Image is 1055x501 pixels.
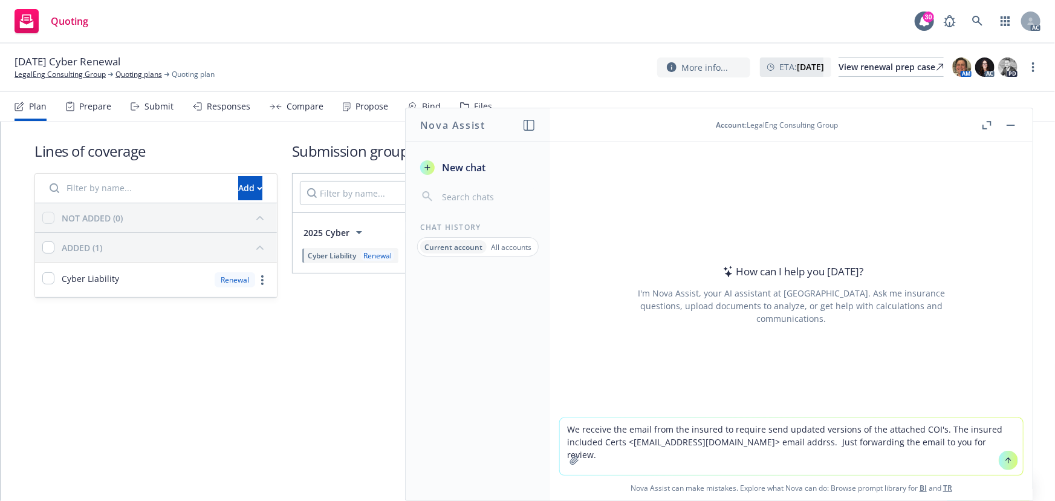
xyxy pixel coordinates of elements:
div: Submit [144,102,174,111]
strong: [DATE] [797,61,824,73]
a: Search [966,9,990,33]
a: LegalEng Consulting Group [15,69,106,80]
a: more [1026,60,1040,74]
button: NOT ADDED (0) [62,208,270,228]
span: Nova Assist can make mistakes. Explore what Nova can do: Browse prompt library for and [555,476,1028,500]
span: ETA : [779,61,824,73]
div: : LegalEng Consulting Group [716,120,838,130]
span: 2025 Cyber [304,226,349,239]
img: photo [998,57,1018,77]
a: Report a Bug [938,9,962,33]
input: Filter by name... [42,176,231,200]
a: more [255,273,270,287]
div: ADDED (1) [62,241,102,254]
img: photo [975,57,995,77]
div: Propose [355,102,388,111]
span: Quoting [51,16,88,26]
h1: Lines of coverage [34,141,278,161]
div: Prepare [79,102,111,111]
input: Filter by name... [300,181,481,205]
div: View renewal prep case [839,58,944,76]
span: New chat [440,160,485,175]
h1: Submission groups [292,141,1021,161]
span: [DATE] Cyber Renewal [15,54,120,69]
h1: Nova Assist [420,118,485,133]
button: ADDED (1) [62,238,270,257]
p: All accounts [491,242,531,252]
a: Switch app [993,9,1018,33]
span: Quoting plan [172,69,215,80]
p: Current account [424,242,482,252]
div: Compare [287,102,323,111]
div: Bind [422,102,441,111]
a: TR [943,483,952,493]
a: View renewal prep case [839,57,944,77]
span: Account [716,120,745,130]
div: Plan [29,102,47,111]
button: More info... [657,57,750,77]
span: More info... [681,61,728,74]
button: 2025 Cyber [300,220,370,244]
div: I'm Nova Assist, your AI assistant at [GEOGRAPHIC_DATA]. Ask me insurance questions, upload docum... [622,287,961,325]
div: Responses [207,102,250,111]
input: Search chats [440,188,536,205]
span: Cyber Liability [62,272,119,285]
div: How can I help you [DATE]? [719,264,864,280]
div: Renewal [215,272,255,287]
div: Add [238,177,262,200]
a: BI [920,483,927,493]
img: photo [952,57,972,77]
div: Files [474,102,492,111]
textarea: We receive the email from the insured to require send updated versions of the attached COI's. The... [560,418,1023,475]
a: Quoting [10,4,93,38]
div: Renewal [361,250,394,261]
button: New chat [415,157,540,178]
div: NOT ADDED (0) [62,212,123,224]
span: Cyber Liability [308,250,356,261]
div: Chat History [406,222,550,232]
button: Add [238,176,262,200]
a: Quoting plans [115,69,162,80]
div: 30 [923,10,934,21]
